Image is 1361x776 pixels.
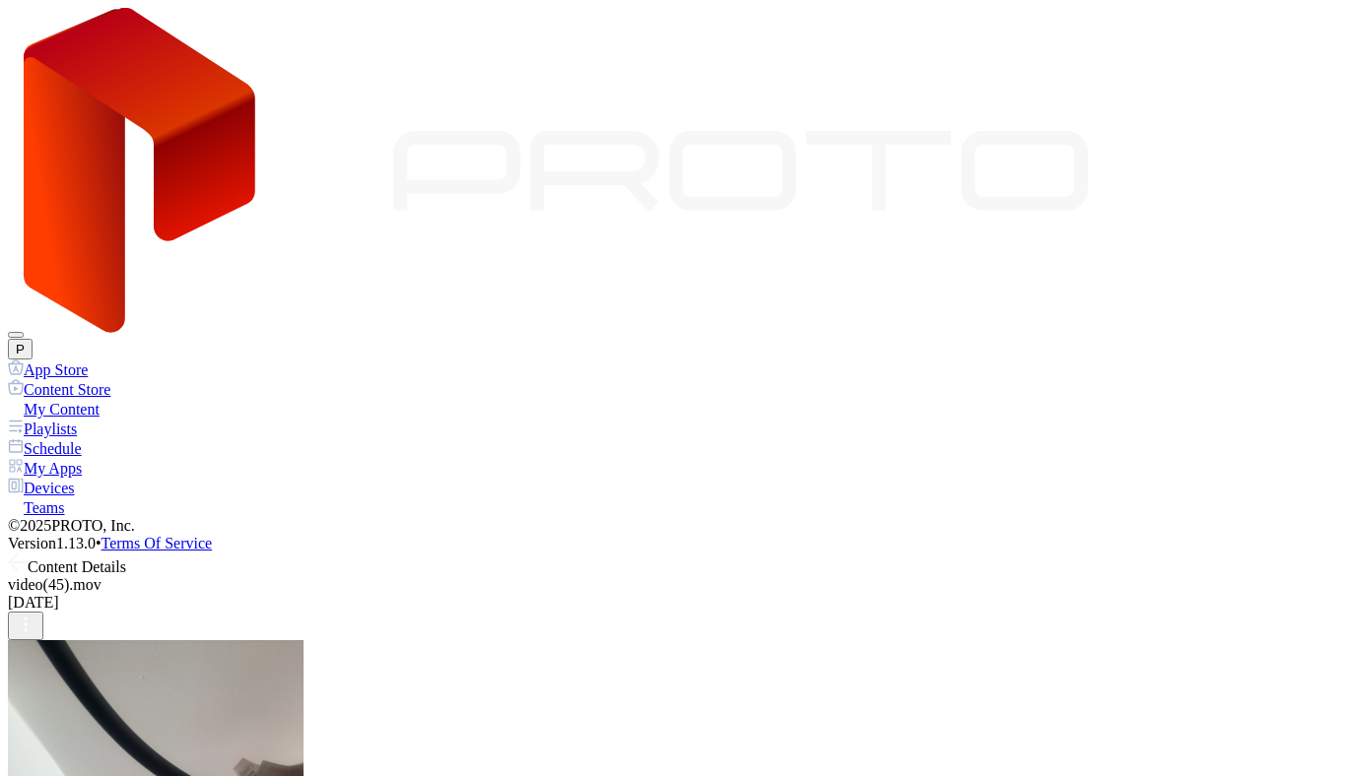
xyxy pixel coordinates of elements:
[8,419,1353,438] a: Playlists
[8,576,1353,594] div: video(45).mov
[8,497,1353,517] a: Teams
[8,535,102,551] span: Version 1.13.0 •
[8,339,33,359] button: P
[8,458,1353,478] a: My Apps
[8,552,1353,576] div: Content Details
[8,359,1353,379] a: App Store
[8,379,1353,399] a: Content Store
[8,594,1353,612] div: [DATE]
[8,478,1353,497] a: Devices
[8,517,1353,535] div: © 2025 PROTO, Inc.
[8,399,1353,419] a: My Content
[102,535,213,551] a: Terms Of Service
[8,438,1353,458] a: Schedule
